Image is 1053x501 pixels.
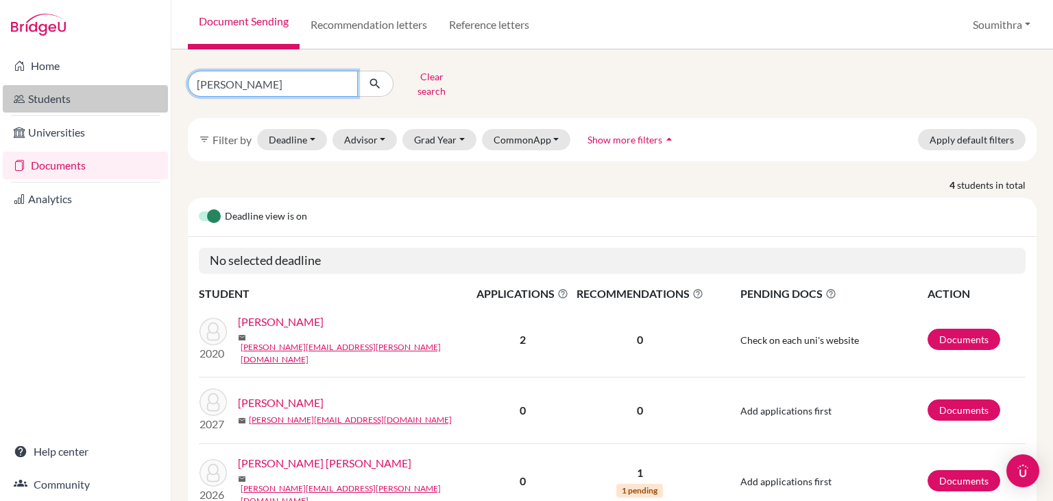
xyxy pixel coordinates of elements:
[199,459,227,487] img: Vijay Bongale, Sahil
[474,286,571,302] span: APPLICATIONS
[199,318,227,345] img: Ashar, Sahil
[616,484,663,498] span: 1 pending
[520,333,526,346] b: 2
[213,133,252,146] span: Filter by
[572,331,707,348] p: 0
[949,178,957,192] strong: 4
[520,404,526,417] b: 0
[1006,454,1039,487] div: Open Intercom Messenger
[257,129,327,150] button: Deadline
[967,12,1037,38] button: Soumithra
[225,209,307,225] span: Deadline view is on
[957,178,1037,192] span: students in total
[576,129,688,150] button: Show more filtersarrow_drop_up
[238,475,246,483] span: mail
[241,341,483,366] a: [PERSON_NAME][EMAIL_ADDRESS][PERSON_NAME][DOMAIN_NAME]
[188,71,358,97] input: Find student by name...
[199,416,227,432] p: 2027
[588,134,662,145] span: Show more filters
[520,474,526,487] b: 0
[238,314,324,330] a: [PERSON_NAME]
[3,438,168,465] a: Help center
[740,476,832,487] span: Add applications first
[3,85,168,113] a: Students
[199,134,210,145] i: filter_list
[918,129,1026,150] button: Apply default filters
[572,286,707,302] span: RECOMMENDATIONS
[402,129,476,150] button: Grad Year
[238,334,246,342] span: mail
[928,399,1000,421] a: Documents
[199,345,227,362] p: 2020
[249,414,452,426] a: [PERSON_NAME][EMAIL_ADDRESS][DOMAIN_NAME]
[11,14,66,36] img: Bridge-U
[3,185,168,213] a: Analytics
[238,417,246,425] span: mail
[740,286,926,302] span: PENDING DOCS
[662,132,676,146] i: arrow_drop_up
[572,465,707,481] p: 1
[740,405,832,417] span: Add applications first
[740,334,859,346] span: Check on each uni's website
[199,388,227,416] img: Mittal, Sahil
[3,52,168,80] a: Home
[572,402,707,419] p: 0
[928,470,1000,491] a: Documents
[928,329,1000,350] a: Documents
[238,455,411,471] a: [PERSON_NAME] [PERSON_NAME]
[238,395,324,411] a: [PERSON_NAME]
[332,129,398,150] button: Advisor
[199,285,473,303] th: STUDENT
[3,471,168,498] a: Community
[482,129,571,150] button: CommonApp
[3,152,168,179] a: Documents
[394,66,470,102] button: Clear search
[3,119,168,146] a: Universities
[927,285,1026,303] th: ACTION
[199,248,1026,274] h5: No selected deadline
